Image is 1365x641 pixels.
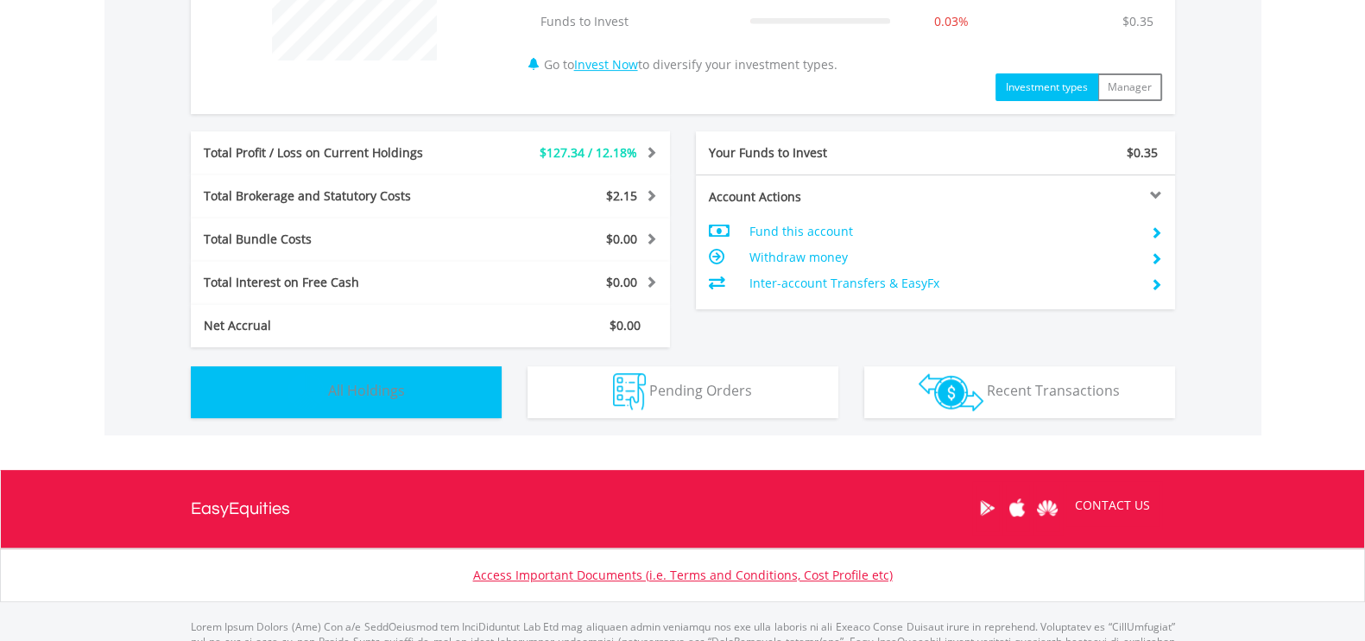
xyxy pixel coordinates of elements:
span: Recent Transactions [987,381,1120,400]
button: Manager [1097,73,1162,101]
span: $0.00 [606,231,637,247]
span: All Holdings [328,381,405,400]
span: $0.00 [610,317,641,333]
button: Recent Transactions [864,366,1175,418]
a: CONTACT US [1063,481,1162,530]
span: $0.00 [606,274,637,290]
td: Withdraw money [749,244,1136,270]
div: Total Profit / Loss on Current Holdings [191,144,471,162]
td: Funds to Invest [532,4,742,39]
a: EasyEquities [191,470,290,548]
div: Total Brokerage and Statutory Costs [191,187,471,205]
a: Invest Now [574,56,638,73]
button: All Holdings [191,366,502,418]
span: $0.35 [1127,144,1158,161]
div: Your Funds to Invest [696,144,936,162]
a: Access Important Documents (i.e. Terms and Conditions, Cost Profile etc) [473,567,893,583]
div: Net Accrual [191,317,471,334]
a: Google Play [972,481,1002,535]
img: transactions-zar-wht.png [919,373,983,411]
button: Investment types [995,73,1098,101]
a: Apple [1002,481,1033,535]
span: $127.34 / 12.18% [540,144,637,161]
td: Inter-account Transfers & EasyFx [749,270,1136,296]
td: $0.35 [1114,4,1162,39]
div: Account Actions [696,188,936,206]
span: $2.15 [606,187,637,204]
button: Pending Orders [528,366,838,418]
td: 0.03% [899,4,1004,39]
a: Huawei [1033,481,1063,535]
div: Total Bundle Costs [191,231,471,248]
td: Fund this account [749,219,1136,244]
div: Total Interest on Free Cash [191,274,471,291]
img: pending_instructions-wht.png [613,373,646,410]
span: Pending Orders [649,381,752,400]
img: holdings-wht.png [288,373,325,410]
